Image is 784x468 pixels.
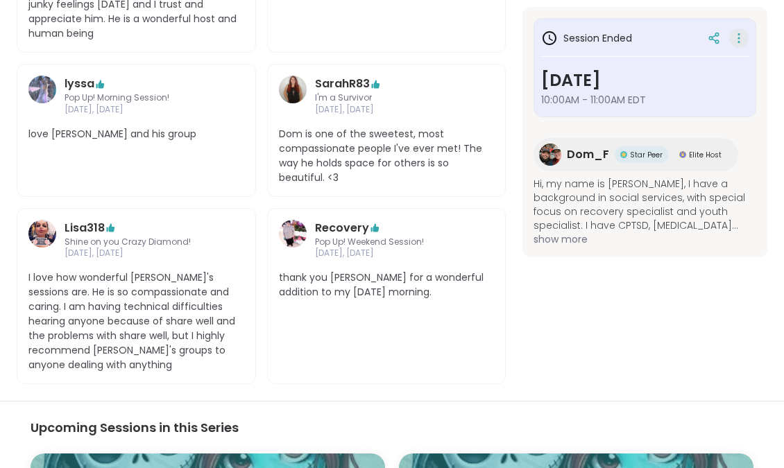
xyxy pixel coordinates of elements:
span: [DATE], [DATE] [65,104,208,116]
a: Recovery [279,220,307,260]
span: Dom_F [567,146,609,163]
span: Elite Host [689,150,722,160]
span: Pop Up! Morning Session! [65,92,208,104]
span: Dom is one of the sweetest, most compassionate people I've ever met! The way he holds space for o... [279,127,495,185]
a: SarahR83 [315,76,370,92]
img: Star Peer [620,151,627,158]
span: I love how wonderful [PERSON_NAME]'s sessions are. He is so compassionate and caring. I am having... [28,270,244,372]
span: thank you [PERSON_NAME] for a wonderful addition to my [DATE] morning. [279,270,495,300]
h3: [DATE] [541,68,749,93]
a: lyssa [65,76,94,92]
a: Lisa318 [65,220,105,236]
span: I'm a Survivor [315,92,459,104]
img: Recovery [279,220,307,248]
span: [DATE], [DATE] [65,248,208,259]
span: 10:00AM - 11:00AM EDT [541,93,749,107]
span: Star Peer [630,150,663,160]
img: SarahR83 [279,76,307,103]
span: Pop Up! Weekend Session! [315,236,459,248]
span: Shine on you Crazy Diamond! [65,236,208,248]
span: love [PERSON_NAME] and his group [28,127,244,141]
a: lyssa [28,76,56,116]
span: show more [534,232,756,246]
a: Dom_FDom_FStar PeerStar PeerElite HostElite Host [534,138,738,171]
span: [DATE], [DATE] [315,104,459,116]
a: Recovery [315,220,369,236]
a: Lisa318 [28,220,56,260]
img: lyssa [28,76,56,103]
h3: Upcoming Sessions in this Series [31,418,753,437]
h3: Session Ended [541,30,632,46]
a: SarahR83 [279,76,307,116]
img: Lisa318 [28,220,56,248]
img: Elite Host [679,151,686,158]
span: [DATE], [DATE] [315,248,459,259]
img: Dom_F [539,144,561,166]
span: Hi, my name is [PERSON_NAME], I have a background in social services, with special focus on recov... [534,177,756,232]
